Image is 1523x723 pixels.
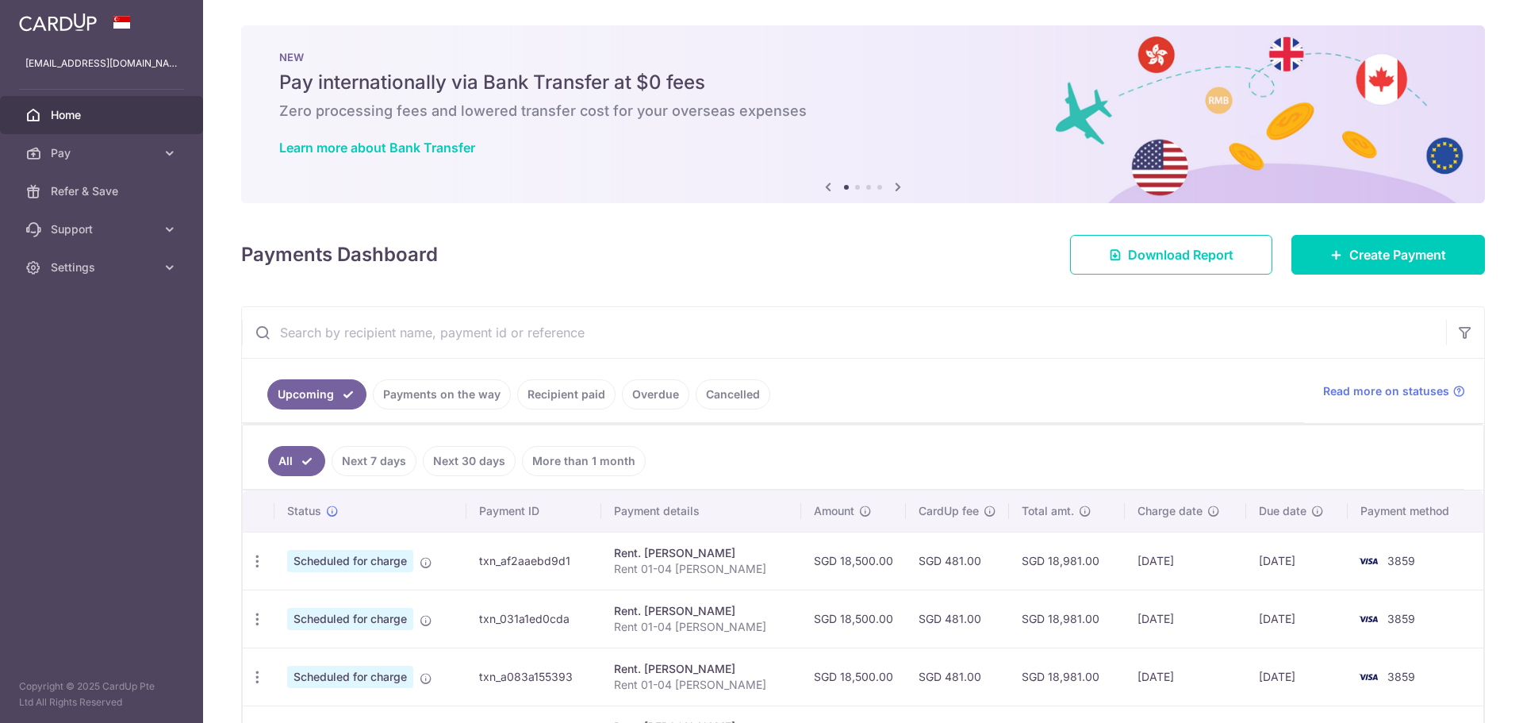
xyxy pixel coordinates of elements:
[614,603,788,619] div: Rent. [PERSON_NAME]
[466,590,602,648] td: txn_031a1ed0cda
[466,648,602,706] td: txn_a083a155393
[614,545,788,561] div: Rent. [PERSON_NAME]
[906,590,1009,648] td: SGD 481.00
[19,13,97,32] img: CardUp
[267,379,366,410] a: Upcoming
[287,666,413,688] span: Scheduled for charge
[51,107,155,123] span: Home
[279,70,1447,95] h5: Pay internationally via Bank Transfer at $0 fees
[466,490,602,532] th: Payment ID
[1291,235,1485,275] a: Create Payment
[1352,610,1384,629] img: Bank Card
[814,503,854,519] span: Amount
[241,240,438,269] h4: Payments Dashboard
[801,532,906,590] td: SGD 18,500.00
[25,56,178,71] p: [EMAIL_ADDRESS][DOMAIN_NAME]
[268,446,325,476] a: All
[696,379,770,410] a: Cancelled
[614,677,788,693] p: Rent 01-04 [PERSON_NAME]
[1387,612,1415,625] span: 3859
[332,446,416,476] a: Next 7 days
[1246,648,1348,706] td: [DATE]
[51,221,155,237] span: Support
[1125,532,1246,590] td: [DATE]
[1259,503,1306,519] span: Due date
[1323,383,1449,399] span: Read more on statuses
[51,183,155,199] span: Refer & Save
[906,648,1009,706] td: SGD 481.00
[373,379,511,410] a: Payments on the way
[1352,667,1384,686] img: Bank Card
[1022,503,1074,519] span: Total amt.
[1009,532,1125,590] td: SGD 18,981.00
[614,619,788,635] p: Rent 01-04 [PERSON_NAME]
[1352,552,1384,571] img: Bank Card
[919,503,979,519] span: CardUp fee
[801,590,906,648] td: SGD 18,500.00
[279,51,1447,63] p: NEW
[1348,490,1483,532] th: Payment method
[1246,590,1348,648] td: [DATE]
[242,307,1446,358] input: Search by recipient name, payment id or reference
[279,102,1447,121] h6: Zero processing fees and lowered transfer cost for your overseas expenses
[287,550,413,572] span: Scheduled for charge
[1137,503,1203,519] span: Charge date
[601,490,801,532] th: Payment details
[241,25,1485,203] img: Bank transfer banner
[1009,648,1125,706] td: SGD 18,981.00
[1387,670,1415,683] span: 3859
[906,532,1009,590] td: SGD 481.00
[466,532,602,590] td: txn_af2aaebd9d1
[287,608,413,630] span: Scheduled for charge
[51,260,155,275] span: Settings
[622,379,689,410] a: Overdue
[1125,590,1246,648] td: [DATE]
[1128,245,1233,264] span: Download Report
[1009,590,1125,648] td: SGD 18,981.00
[1387,554,1415,567] span: 3859
[279,140,475,156] a: Learn more about Bank Transfer
[614,661,788,677] div: Rent. [PERSON_NAME]
[801,648,906,706] td: SGD 18,500.00
[614,561,788,577] p: Rent 01-04 [PERSON_NAME]
[1349,245,1446,264] span: Create Payment
[423,446,516,476] a: Next 30 days
[287,503,321,519] span: Status
[522,446,646,476] a: More than 1 month
[517,379,616,410] a: Recipient paid
[51,145,155,161] span: Pay
[1070,235,1272,275] a: Download Report
[1246,532,1348,590] td: [DATE]
[1323,383,1465,399] a: Read more on statuses
[1125,648,1246,706] td: [DATE]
